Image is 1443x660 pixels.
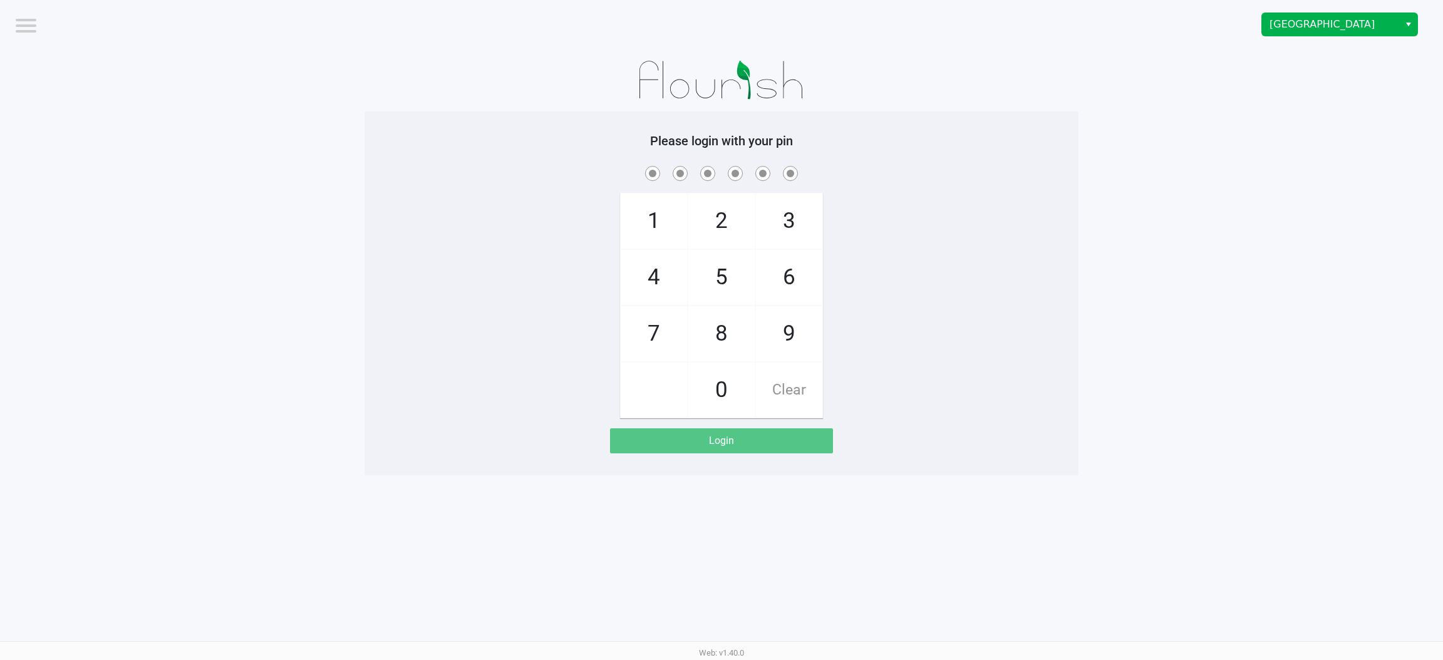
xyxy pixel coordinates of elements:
[621,193,687,249] span: 1
[621,306,687,361] span: 7
[756,250,822,305] span: 6
[756,193,822,249] span: 3
[688,250,755,305] span: 5
[374,133,1069,148] h5: Please login with your pin
[756,306,822,361] span: 9
[688,363,755,418] span: 0
[621,250,687,305] span: 4
[688,306,755,361] span: 8
[699,648,744,657] span: Web: v1.40.0
[756,363,822,418] span: Clear
[1399,13,1417,36] button: Select
[1270,17,1392,32] span: [GEOGRAPHIC_DATA]
[688,193,755,249] span: 2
